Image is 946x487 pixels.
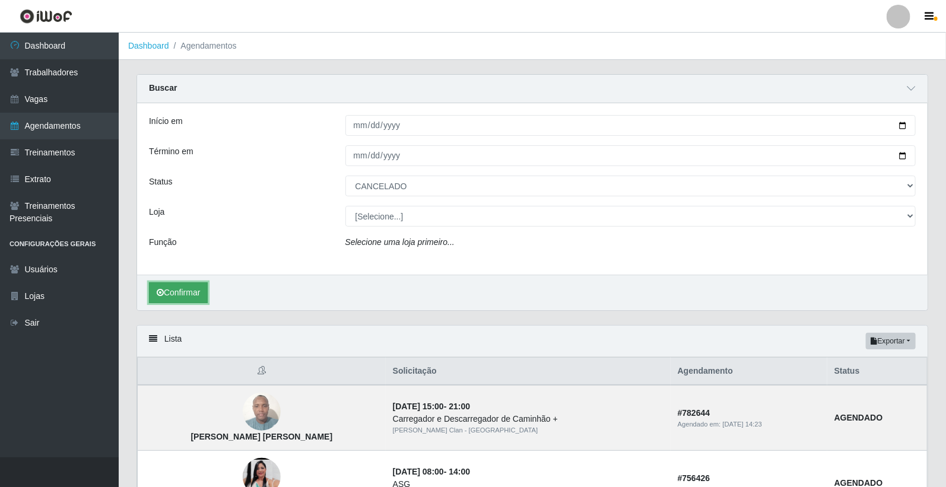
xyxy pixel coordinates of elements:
div: Carregador e Descarregador de Caminhão + [393,413,664,425]
button: Exportar [866,333,916,349]
i: Selecione uma loja primeiro... [345,237,455,247]
div: [PERSON_NAME] Clan - [GEOGRAPHIC_DATA] [393,425,664,435]
strong: Buscar [149,83,177,93]
input: 00/00/0000 [345,115,916,136]
th: Solicitação [386,358,671,386]
li: Agendamentos [169,40,237,52]
strong: # 756426 [678,473,710,483]
label: Término em [149,145,193,158]
div: Lista [137,326,928,357]
strong: [PERSON_NAME] [PERSON_NAME] [191,432,332,441]
time: [DATE] 14:23 [723,421,762,428]
input: 00/00/0000 [345,145,916,166]
div: Agendado em: [678,419,820,429]
img: Danilo Donato Leandro Pereira [243,387,281,437]
label: Início em [149,115,183,128]
nav: breadcrumb [119,33,946,60]
a: Dashboard [128,41,169,50]
label: Loja [149,206,164,218]
strong: # 782644 [678,408,710,418]
strong: - [393,402,470,411]
img: CoreUI Logo [20,9,72,24]
time: 21:00 [449,402,470,411]
button: Confirmar [149,282,208,303]
label: Status [149,176,173,188]
th: Agendamento [671,358,827,386]
label: Função [149,236,177,249]
strong: - [393,467,470,476]
time: [DATE] 08:00 [393,467,444,476]
th: Status [827,358,928,386]
time: 14:00 [449,467,470,476]
strong: AGENDADO [834,413,883,422]
time: [DATE] 15:00 [393,402,444,411]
